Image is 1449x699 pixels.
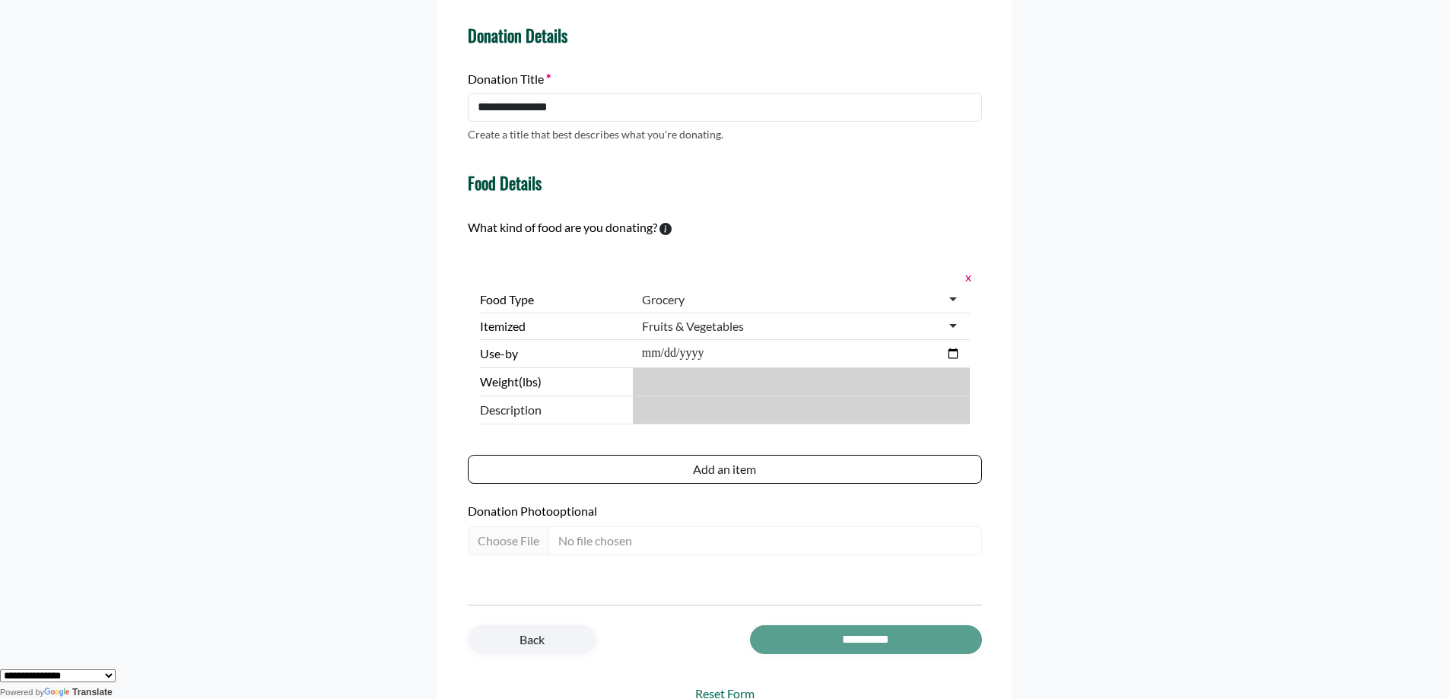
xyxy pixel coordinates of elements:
[480,373,627,391] label: Weight
[468,25,982,45] h4: Donation Details
[468,173,542,192] h4: Food Details
[468,625,596,654] a: Back
[468,70,551,88] label: Donation Title
[480,401,627,419] span: Description
[519,374,542,389] span: (lbs)
[961,267,970,287] button: x
[468,126,723,142] p: Create a title that best describes what you're donating.
[553,504,597,518] span: optional
[480,291,627,309] label: Food Type
[480,317,627,335] label: Itemized
[468,218,657,237] label: What kind of food are you donating?
[468,455,982,484] button: Add an item
[44,687,113,697] a: Translate
[44,688,72,698] img: Google Translate
[468,502,982,520] label: Donation Photo
[642,319,744,334] div: Fruits & Vegetables
[642,292,685,307] div: Grocery
[659,223,672,235] svg: To calculate environmental impacts, we follow the Food Loss + Waste Protocol
[480,345,627,363] label: Use-by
